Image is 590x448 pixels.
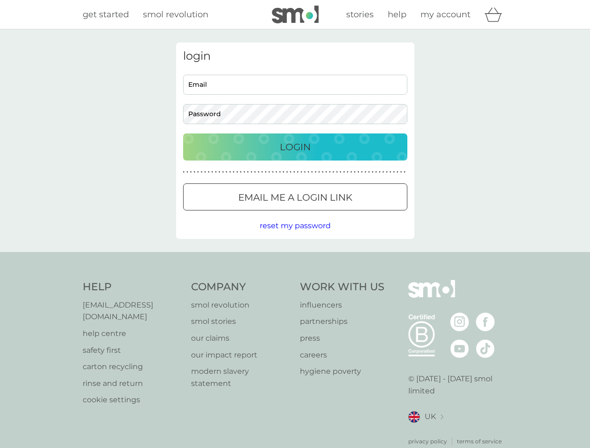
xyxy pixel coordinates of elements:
[450,313,469,331] img: visit the smol Instagram page
[346,9,374,20] span: stories
[318,170,320,175] p: ●
[368,170,370,175] p: ●
[404,170,405,175] p: ●
[408,437,447,446] a: privacy policy
[191,349,291,361] a: our impact report
[300,332,384,344] p: press
[322,170,324,175] p: ●
[397,170,398,175] p: ●
[383,170,384,175] p: ●
[364,170,366,175] p: ●
[83,9,129,20] span: get started
[272,6,319,23] img: smol
[393,170,395,175] p: ●
[83,328,182,340] a: help centre
[250,170,252,175] p: ●
[457,437,502,446] a: terms of service
[300,349,384,361] a: careers
[400,170,402,175] p: ●
[191,315,291,328] a: smol stories
[212,170,213,175] p: ●
[354,170,356,175] p: ●
[193,170,195,175] p: ●
[201,170,203,175] p: ●
[375,170,377,175] p: ●
[247,170,249,175] p: ●
[191,299,291,311] a: smol revolution
[260,221,331,230] span: reset my password
[197,170,199,175] p: ●
[83,378,182,390] a: rinse and return
[326,170,327,175] p: ●
[290,170,291,175] p: ●
[222,170,224,175] p: ●
[420,8,470,21] a: my account
[350,170,352,175] p: ●
[286,170,288,175] p: ●
[183,170,185,175] p: ●
[186,170,188,175] p: ●
[340,170,341,175] p: ●
[408,373,508,397] p: © [DATE] - [DATE] smol limited
[83,344,182,357] a: safety first
[386,170,388,175] p: ●
[83,299,182,323] p: [EMAIL_ADDRESS][DOMAIN_NAME]
[143,9,208,20] span: smol revolution
[240,170,242,175] p: ●
[293,170,295,175] p: ●
[311,170,313,175] p: ●
[243,170,245,175] p: ●
[379,170,381,175] p: ●
[269,170,270,175] p: ●
[315,170,317,175] p: ●
[261,170,263,175] p: ●
[408,280,455,312] img: smol
[215,170,217,175] p: ●
[204,170,206,175] p: ●
[190,170,192,175] p: ●
[83,8,129,21] a: get started
[357,170,359,175] p: ●
[307,170,309,175] p: ●
[83,361,182,373] a: carton recycling
[260,220,331,232] button: reset my password
[272,170,274,175] p: ●
[191,280,291,294] h4: Company
[408,411,420,423] img: UK flag
[258,170,260,175] p: ●
[279,170,281,175] p: ●
[83,394,182,406] p: cookie settings
[143,8,208,21] a: smol revolution
[191,332,291,344] p: our claims
[208,170,210,175] p: ●
[83,280,182,294] h4: Help
[265,170,267,175] p: ●
[343,170,345,175] p: ●
[183,49,407,63] h3: login
[300,299,384,311] a: influencers
[390,170,391,175] p: ●
[297,170,299,175] p: ●
[347,170,348,175] p: ●
[476,313,495,331] img: visit the smol Facebook page
[336,170,338,175] p: ●
[300,365,384,378] a: hygiene poverty
[420,9,470,20] span: my account
[476,339,495,358] img: visit the smol Tiktok page
[329,170,331,175] p: ●
[191,365,291,389] p: modern slavery statement
[254,170,256,175] p: ●
[333,170,334,175] p: ●
[388,8,406,21] a: help
[229,170,231,175] p: ●
[388,9,406,20] span: help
